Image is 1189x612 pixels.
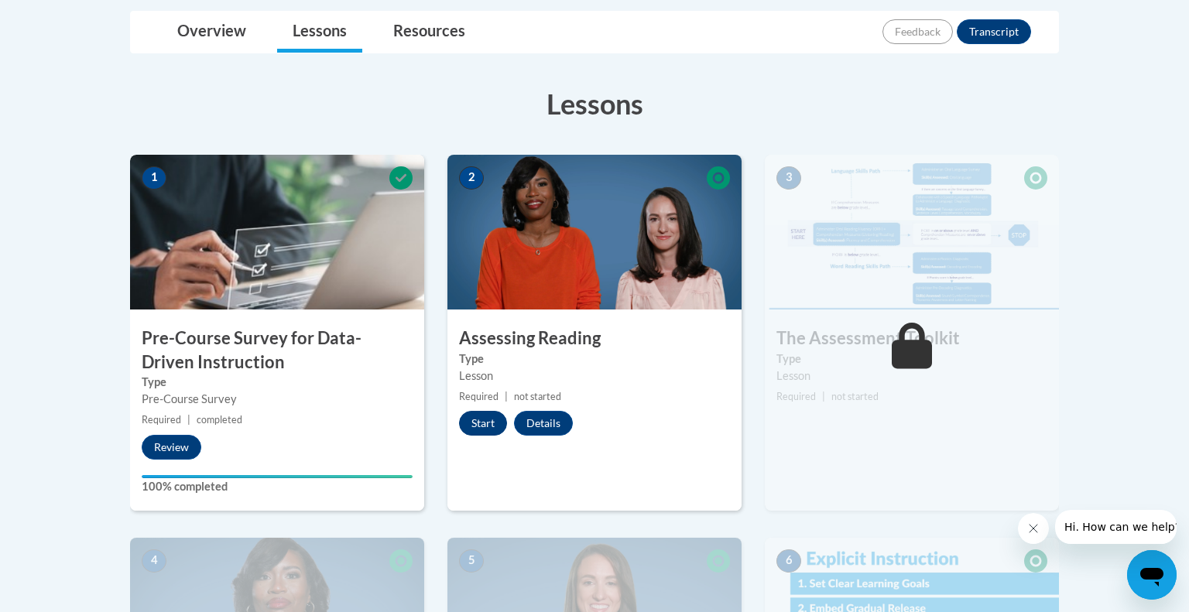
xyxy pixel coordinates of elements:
[277,12,362,53] a: Lessons
[459,391,499,402] span: Required
[505,391,508,402] span: |
[882,19,953,44] button: Feedback
[776,350,1047,368] label: Type
[765,155,1059,309] img: Course Image
[142,549,166,573] span: 4
[1055,510,1177,544] iframe: Message from company
[765,327,1059,350] h3: The Assessment Toolkit
[459,350,730,368] label: Type
[459,411,507,436] button: Start
[187,414,190,426] span: |
[1127,550,1177,600] iframe: Button to launch messaging window
[142,391,413,408] div: Pre-Course Survey
[514,411,573,436] button: Details
[9,11,125,23] span: Hi. How can we help?
[130,84,1059,123] h3: Lessons
[142,414,181,426] span: Required
[1018,513,1049,544] iframe: Close message
[447,155,742,309] img: Course Image
[776,166,801,190] span: 3
[459,368,730,385] div: Lesson
[142,478,413,495] label: 100% completed
[957,19,1031,44] button: Transcript
[142,435,201,460] button: Review
[130,155,424,309] img: Course Image
[514,391,561,402] span: not started
[776,368,1047,385] div: Lesson
[142,374,413,391] label: Type
[822,391,825,402] span: |
[459,549,484,573] span: 5
[831,391,879,402] span: not started
[776,391,816,402] span: Required
[197,414,242,426] span: completed
[378,12,481,53] a: Resources
[447,327,742,350] h3: Assessing Reading
[162,12,262,53] a: Overview
[142,166,166,190] span: 1
[130,327,424,374] h3: Pre-Course Survey for Data-Driven Instruction
[142,475,413,478] div: Your progress
[459,166,484,190] span: 2
[776,549,801,573] span: 6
